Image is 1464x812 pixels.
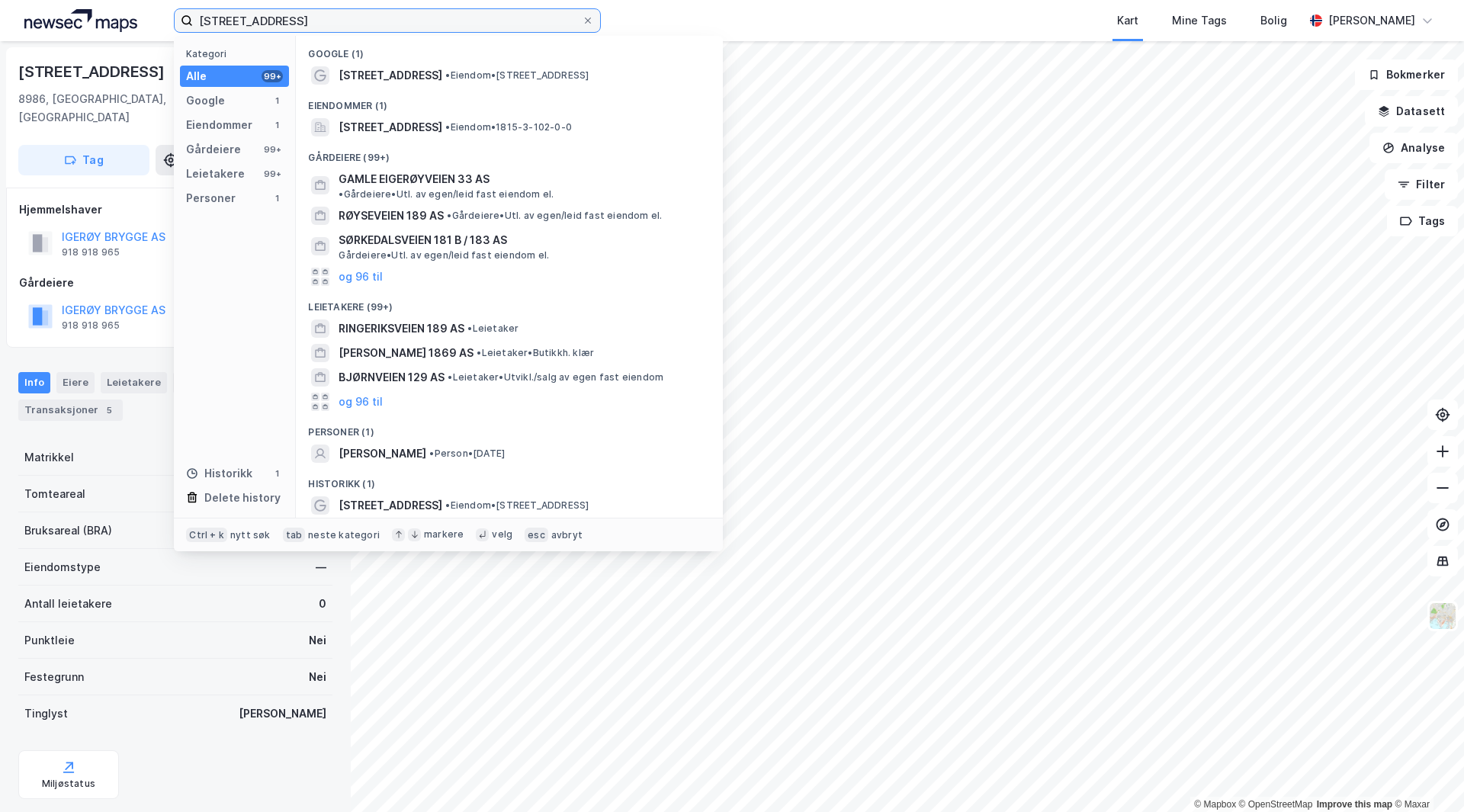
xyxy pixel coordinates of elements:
a: Mapbox [1194,799,1236,810]
span: Person • [DATE] [429,448,505,460]
div: Matrikkel [24,448,74,467]
div: Personer [186,189,236,207]
div: Kategori [186,48,289,59]
a: Improve this map [1317,799,1392,810]
span: GAMLE EIGERØYVEIEN 33 AS [339,170,490,188]
div: 1 [271,119,283,131]
div: Ctrl + k [186,528,227,543]
span: Leietaker • Utvikl./salg av egen fast eiendom [448,371,663,384]
span: Eiendom • [STREET_ADDRESS] [445,499,589,512]
div: Antall leietakere [24,595,112,613]
div: 1 [271,467,283,480]
span: • [447,210,451,221]
div: 1 [271,95,283,107]
div: Nei [309,631,326,650]
span: • [477,347,481,358]
span: [STREET_ADDRESS] [339,496,442,515]
div: Historikk (1) [296,466,723,493]
div: 5 [101,403,117,418]
div: 0 [319,595,326,613]
span: [STREET_ADDRESS] [339,118,442,136]
div: tab [283,528,306,543]
div: — [316,558,326,576]
span: Gårdeiere • Utl. av egen/leid fast eiendom el. [339,188,554,201]
button: Analyse [1369,133,1458,163]
div: markere [424,528,464,541]
span: • [339,188,343,200]
div: Bolig [1260,11,1287,30]
div: Kontrollprogram for chat [1388,739,1464,812]
div: Miljøstatus [42,778,95,790]
div: Festegrunn [24,668,84,686]
iframe: Chat Widget [1388,739,1464,812]
div: Kart [1117,11,1138,30]
div: Bruksareal (BRA) [24,522,112,540]
div: Eiendomstype [24,558,101,576]
span: • [448,371,452,383]
div: Google (1) [296,36,723,63]
div: esc [525,528,548,543]
div: [PERSON_NAME] [1328,11,1415,30]
a: OpenStreetMap [1239,799,1313,810]
div: Eiendommer [186,116,252,134]
img: logo.a4113a55bc3d86da70a041830d287a7e.svg [24,9,137,32]
div: Punktleie [24,631,75,650]
span: • [445,121,450,133]
div: 99+ [262,168,283,180]
div: velg [492,528,512,541]
div: avbryt [551,529,583,541]
div: Gårdeiere [19,274,332,292]
span: RINGERIKSVEIEN 189 AS [339,319,464,338]
div: 918 918 965 [62,319,120,332]
div: Google [186,91,225,110]
span: Eiendom • [STREET_ADDRESS] [445,69,589,82]
div: Tinglyst [24,704,68,723]
span: • [467,323,472,334]
div: nytt søk [230,529,271,541]
div: [PERSON_NAME] [239,704,326,723]
span: BJØRNVEIEN 129 AS [339,368,445,387]
div: Nei [309,668,326,686]
div: Leietakere [101,372,167,393]
div: Leietakere [186,165,245,183]
div: Mine Tags [1172,11,1227,30]
div: 99+ [262,70,283,82]
button: Datasett [1365,96,1458,127]
div: Info [18,372,50,393]
div: [STREET_ADDRESS] [18,59,168,84]
span: • [445,499,450,511]
button: og 96 til [339,393,383,411]
div: 8986, [GEOGRAPHIC_DATA], [GEOGRAPHIC_DATA] [18,90,271,127]
div: Transaksjoner [18,400,123,421]
span: • [445,69,450,81]
button: Bokmerker [1355,59,1458,90]
button: og 96 til [339,268,383,286]
span: Gårdeiere • Utl. av egen/leid fast eiendom el. [339,249,549,262]
div: Datasett [173,372,230,393]
span: [PERSON_NAME] [339,445,426,463]
span: Leietaker [467,323,518,335]
div: Hjemmelshaver [19,201,332,219]
span: [STREET_ADDRESS] [339,66,442,85]
button: Filter [1385,169,1458,200]
img: Z [1428,602,1457,631]
div: Delete history [204,489,281,507]
div: 1 [271,192,283,204]
div: 918 918 965 [62,246,120,258]
div: neste kategori [308,529,380,541]
div: Gårdeiere (99+) [296,140,723,167]
span: Eiendom • 1815-3-102-0-0 [445,121,572,133]
span: • [429,448,434,459]
div: Personer (1) [296,414,723,441]
div: 99+ [262,143,283,156]
div: Gårdeiere [186,140,241,159]
span: [PERSON_NAME] 1869 AS [339,344,474,362]
div: Eiendommer (1) [296,88,723,115]
div: Alle [186,67,207,85]
button: Tags [1387,206,1458,236]
span: RØYSEVEIEN 189 AS [339,207,444,225]
span: Gårdeiere • Utl. av egen/leid fast eiendom el. [447,210,662,222]
button: Tag [18,145,149,175]
div: Eiere [56,372,95,393]
div: Tomteareal [24,485,85,503]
